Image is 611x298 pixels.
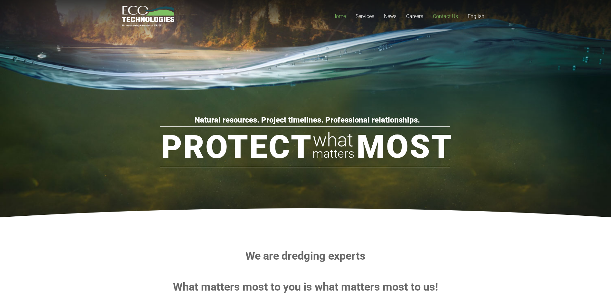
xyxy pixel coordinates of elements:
[406,13,423,19] span: Careers
[332,13,346,19] span: Home
[384,13,396,19] span: News
[161,131,312,163] rs-layer: Protect
[433,13,458,19] span: Contact Us
[312,144,354,163] rs-layer: matters
[468,13,484,19] span: English
[195,116,420,124] rs-layer: Natural resources. Project timelines. Professional relationships.
[313,131,353,149] rs-layer: what
[122,6,175,27] a: logo_EcoTech_ASDR_RGB
[357,131,453,163] rs-layer: Most
[356,13,374,19] span: Services
[173,280,438,293] strong: What matters most to you is what matters most to us!
[245,249,366,262] strong: We are dredging experts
